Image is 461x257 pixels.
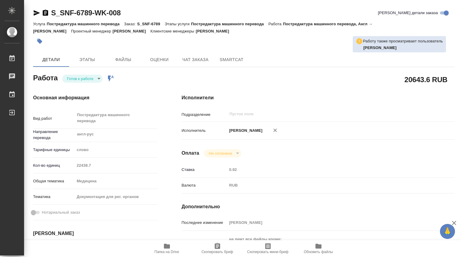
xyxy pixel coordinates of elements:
p: Горшкова Валентина [363,45,443,51]
span: 🙏 [442,225,453,238]
p: Валюта [182,182,227,188]
p: Направление перевода [33,129,75,141]
h4: Исполнители [182,94,454,101]
span: Этапы [73,56,102,63]
p: Услуга [33,22,47,26]
input: Пустое поле [75,161,158,170]
span: Оценки [145,56,174,63]
p: [PERSON_NAME] [227,128,263,134]
button: Скопировать ссылку [42,9,49,17]
h2: 20643.6 RUB [404,74,447,85]
button: 🙏 [440,224,455,239]
p: [PERSON_NAME] [112,29,150,33]
input: Пустое поле [227,165,432,174]
b: [PERSON_NAME] [363,45,397,50]
input: Пустое поле [229,110,417,118]
button: Скопировать бриф [192,240,243,257]
p: Вид работ [33,116,75,122]
div: Документация для рег. органов [75,192,158,202]
p: Исполнитель [182,128,227,134]
button: Добавить тэг [33,35,46,48]
p: Тарифные единицы [33,147,75,153]
p: Этапы услуги [165,22,191,26]
button: Скопировать ссылку для ЯМессенджера [33,9,40,17]
h4: [PERSON_NAME] [33,230,158,237]
h4: Оплата [182,150,199,157]
p: S_SNF-6789 [137,22,165,26]
h4: Дополнительно [182,203,454,210]
span: Нотариальный заказ [42,209,80,215]
p: Проектный менеджер [71,29,112,33]
span: Скопировать мини-бриф [247,250,288,254]
span: Файлы [109,56,138,63]
p: Работа [268,22,283,26]
p: Тематика [33,194,75,200]
p: Кол-во единиц [33,163,75,169]
div: RUB [227,180,432,190]
button: Папка на Drive [142,240,192,257]
p: Последнее изменение [182,220,227,226]
p: Клиентские менеджеры [150,29,196,33]
button: Готов к работе [65,76,95,81]
span: Папка на Drive [155,250,179,254]
p: Постредактура машинного перевода [47,22,124,26]
h4: Основная информация [33,94,158,101]
span: Детали [37,56,66,63]
button: Не оплачена [207,151,234,156]
div: слово [75,145,158,155]
p: [PERSON_NAME] [196,29,234,33]
span: [PERSON_NAME] детали заказа [378,10,438,16]
div: Готов к работе [62,75,103,83]
button: Удалить исполнителя [269,124,282,137]
span: Скопировать бриф [201,250,233,254]
button: Скопировать мини-бриф [243,240,293,257]
p: Работу также просматривает пользователь [363,38,443,44]
button: Обновить файлы [293,240,344,257]
div: Медицина [75,176,158,186]
input: Пустое поле [227,218,432,227]
p: Постредактура машинного перевода [191,22,268,26]
span: Обновить файлы [304,250,333,254]
p: Ставка [182,167,227,173]
a: S_SNF-6789-WK-008 [51,9,121,17]
span: SmartCat [217,56,246,63]
div: Готов к работе [204,149,241,157]
p: Общая тематика [33,178,75,184]
span: Чат заказа [181,56,210,63]
h2: Работа [33,72,58,83]
p: Подразделение [182,112,227,118]
p: Заказ: [124,22,137,26]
